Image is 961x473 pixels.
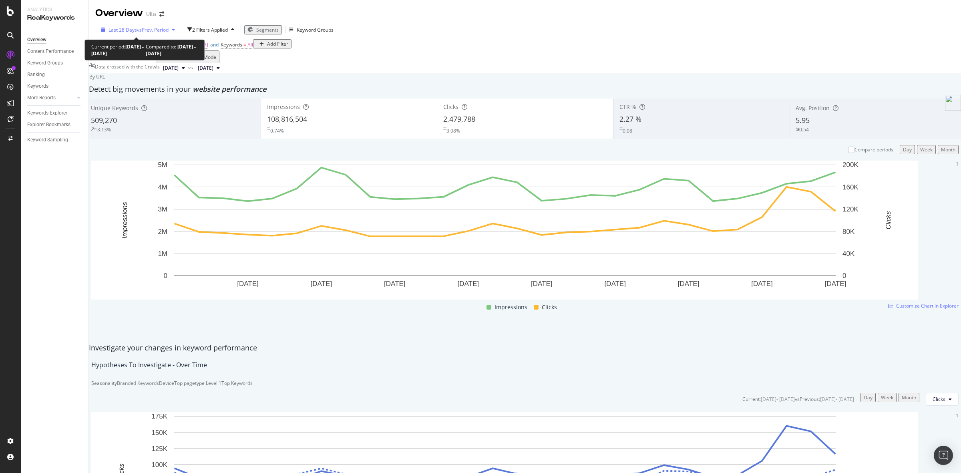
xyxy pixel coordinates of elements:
[198,64,213,72] span: 2025 Sep. 3rd
[151,445,167,453] text: 125K
[159,380,174,386] div: Device
[941,146,955,153] div: Month
[297,26,334,33] div: Keyword Groups
[188,64,195,71] span: vs
[158,161,167,169] text: 5M
[888,302,959,309] a: Customize Chart in Explorer
[860,393,876,402] button: Day
[842,161,858,169] text: 200K
[244,25,282,34] button: Segments
[187,23,237,36] button: 2 Filters Applied
[158,228,167,235] text: 2M
[796,104,830,112] span: Avg. Position
[221,41,242,48] span: Keywords
[842,183,858,191] text: 160K
[146,43,198,57] div: Compared to:
[151,461,167,469] text: 100K
[933,396,945,403] span: Clicks
[247,41,253,48] span: All
[27,121,83,129] a: Explorer Bookmarks
[267,127,270,130] img: Equal
[443,114,475,124] span: 2,479,788
[95,63,160,73] div: Data crossed with the Crawls
[900,145,915,154] button: Day
[619,127,623,130] img: Equal
[885,211,892,229] text: Clicks
[267,114,307,124] span: 108,816,504
[117,380,159,386] div: Branded Keywords
[854,146,893,153] div: Compare periods
[27,136,83,144] a: Keyword Sampling
[27,13,82,22] div: RealKeywords
[796,115,810,125] span: 5.95
[742,396,761,403] div: Current:
[27,47,74,56] div: Content Performance
[267,103,300,111] span: Impressions
[864,394,873,401] div: Day
[896,302,959,309] span: Customize Chart in Explorer
[842,228,855,235] text: 80K
[91,161,918,300] svg: A chart.
[91,43,144,57] b: [DATE] - [DATE]
[795,396,820,403] div: vs Previous :
[91,104,138,112] span: Unique Keywords
[151,429,167,437] text: 150K
[443,127,446,130] img: Equal
[289,23,334,36] button: Keyword Groups
[91,361,207,369] div: Hypotheses to Investigate - Over Time
[934,446,953,465] div: Open Intercom Messenger
[192,26,228,33] div: 2 Filters Applied
[27,121,70,129] div: Explorer Bookmarks
[27,36,46,44] div: Overview
[137,26,169,33] span: vs Prev. Period
[253,39,292,48] button: Add Filter
[193,84,266,94] span: website performance
[95,6,143,20] div: Overview
[903,146,912,153] div: Day
[27,59,63,67] div: Keyword Groups
[531,280,553,288] text: [DATE]
[174,380,221,386] div: Top pagetype Level 1
[27,6,82,13] div: Analytics
[267,40,288,47] div: Add Filter
[619,114,641,124] span: 2.27 %
[27,136,68,144] div: Keyword Sampling
[158,250,167,258] text: 1M
[27,82,48,91] div: Keywords
[121,202,129,239] text: Impressions
[878,393,897,402] button: Week
[751,280,773,288] text: [DATE]
[926,393,959,406] button: Clicks
[842,206,858,213] text: 120K
[956,161,959,167] div: 1
[158,206,167,213] text: 3M
[938,145,959,154] button: Month
[163,64,179,72] span: 2025 Oct. 2nd
[151,413,167,420] text: 175K
[881,394,893,401] div: Week
[902,394,916,401] div: Month
[495,302,527,312] span: Impressions
[825,280,846,288] text: [DATE]
[27,109,83,117] a: Keywords Explorer
[899,393,919,402] button: Month
[945,95,961,111] img: side-widget.svg
[91,43,145,57] div: Current period:
[678,280,700,288] text: [DATE]
[109,26,137,33] span: Last 28 Days
[27,59,83,67] a: Keyword Groups
[91,380,117,386] div: Seasonality
[221,380,253,386] div: Top Keywords
[920,146,933,153] div: Week
[311,280,332,288] text: [DATE]
[384,280,406,288] text: [DATE]
[27,109,67,117] div: Keywords Explorer
[95,26,181,34] button: Last 28 DaysvsPrev. Period
[237,280,259,288] text: [DATE]
[27,94,56,102] div: More Reports
[27,94,75,102] a: More Reports
[27,70,45,79] div: Ranking
[160,63,188,73] button: [DATE]
[443,103,458,111] span: Clicks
